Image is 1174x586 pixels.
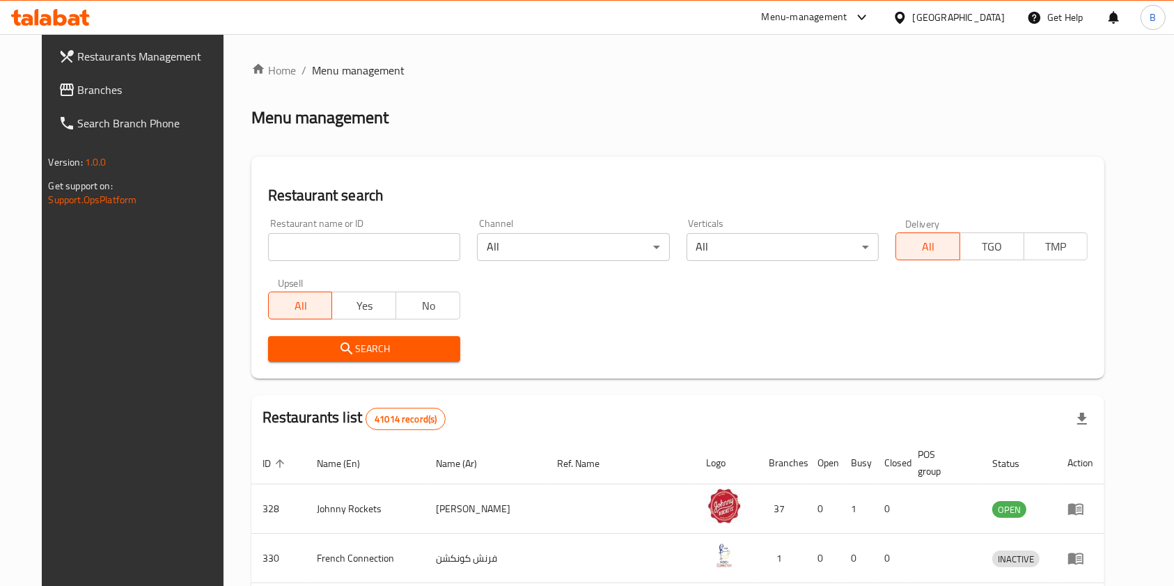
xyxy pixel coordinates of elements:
td: Johnny Rockets [306,484,425,534]
a: Search Branch Phone [47,106,238,140]
img: French Connection [707,538,742,573]
span: INACTIVE [992,551,1040,567]
td: 0 [807,534,840,583]
td: 330 [251,534,306,583]
a: Support.OpsPlatform [49,191,137,209]
div: All [687,233,879,261]
label: Upsell [278,278,304,287]
td: 0 [840,534,874,583]
td: 37 [758,484,807,534]
th: Branches [758,442,807,484]
td: فرنش كونكشن [425,534,546,583]
li: / [302,62,306,79]
label: Delivery [905,219,940,228]
td: 0 [807,484,840,534]
span: Name (Ar) [436,455,495,472]
img: Johnny Rockets [707,489,742,523]
th: Action [1056,442,1104,484]
div: Total records count [366,408,446,430]
span: OPEN [992,502,1026,518]
a: Branches [47,73,238,106]
button: All [895,232,960,260]
td: 328 [251,484,306,534]
span: 1.0.0 [85,153,107,171]
td: 0 [874,484,907,534]
div: Menu [1067,550,1093,567]
input: Search for restaurant name or ID.. [268,233,460,261]
a: Restaurants Management [47,40,238,73]
nav: breadcrumb [251,62,1105,79]
span: All [274,296,327,316]
span: Branches [78,81,227,98]
span: No [402,296,455,316]
div: Menu-management [762,9,847,26]
td: 1 [758,534,807,583]
td: French Connection [306,534,425,583]
span: Search Branch Phone [78,115,227,132]
span: Restaurants Management [78,48,227,65]
span: Ref. Name [557,455,618,472]
td: 1 [840,484,874,534]
div: Menu [1067,500,1093,517]
th: Logo [696,442,758,484]
h2: Restaurant search [268,185,1088,206]
h2: Restaurants list [263,407,446,430]
div: OPEN [992,501,1026,518]
span: POS group [918,446,965,480]
button: No [396,292,460,319]
td: 0 [874,534,907,583]
div: Export file [1065,402,1099,436]
td: [PERSON_NAME] [425,484,546,534]
button: Search [268,336,460,362]
h2: Menu management [251,106,389,129]
span: Version: [49,153,83,171]
th: Busy [840,442,874,484]
button: Yes [331,292,396,319]
span: Get support on: [49,177,113,195]
span: All [902,237,955,257]
a: Home [251,62,296,79]
span: 41014 record(s) [366,413,445,426]
span: TMP [1030,237,1083,257]
span: Yes [338,296,391,316]
span: ID [263,455,289,472]
th: Open [807,442,840,484]
div: All [477,233,669,261]
span: Menu management [312,62,405,79]
span: Search [279,340,449,358]
span: Status [992,455,1038,472]
th: Closed [874,442,907,484]
span: TGO [966,237,1019,257]
button: TMP [1024,232,1088,260]
span: Name (En) [317,455,378,472]
button: TGO [960,232,1024,260]
div: [GEOGRAPHIC_DATA] [913,10,1005,25]
span: B [1150,10,1156,25]
button: All [268,292,333,319]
